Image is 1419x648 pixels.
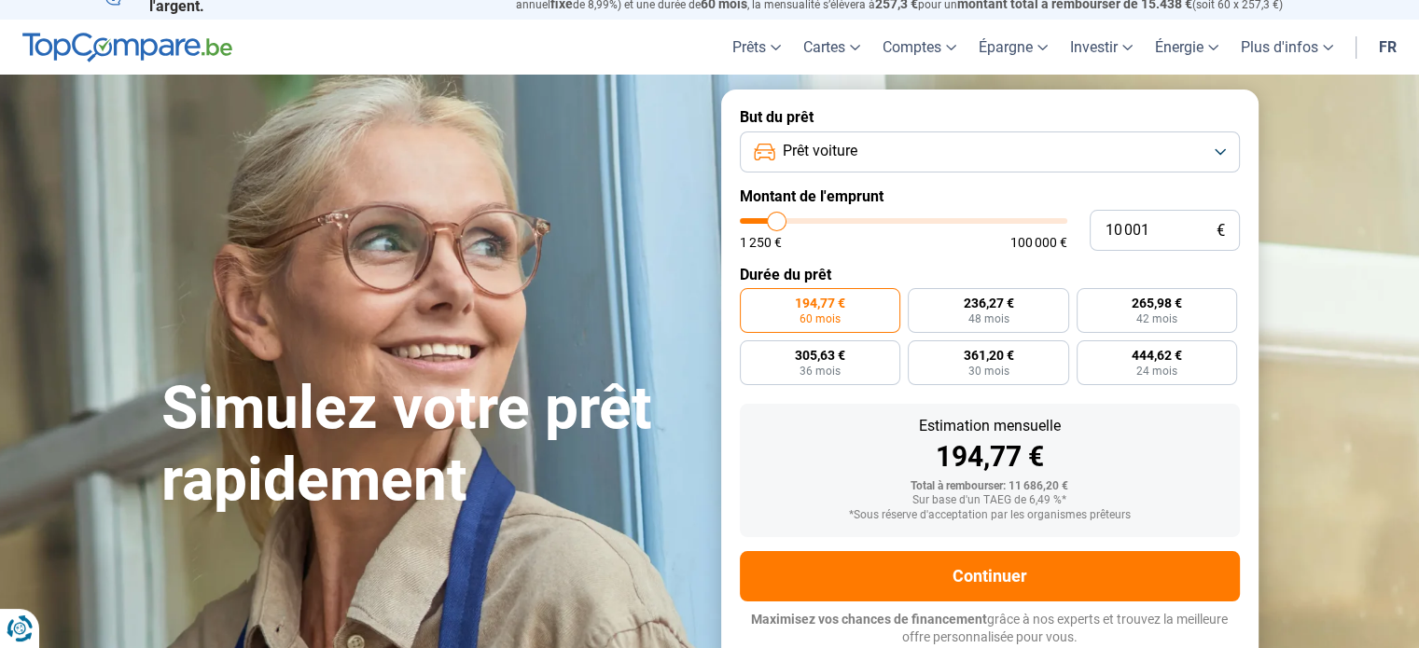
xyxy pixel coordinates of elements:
[1230,20,1344,75] a: Plus d'infos
[755,443,1225,471] div: 194,77 €
[1136,365,1177,377] span: 24 mois
[967,313,1009,324] span: 48 mois
[1132,296,1182,310] span: 265,98 €
[755,509,1225,522] div: *Sous réserve d'acceptation par les organismes prêteurs
[800,313,841,324] span: 60 mois
[740,611,1240,647] p: grâce à nos experts et trouvez la meilleure offre personnalisée pour vous.
[792,20,871,75] a: Cartes
[967,20,1059,75] a: Épargne
[967,365,1009,377] span: 30 mois
[800,365,841,377] span: 36 mois
[740,108,1240,126] label: But du prêt
[1217,223,1225,239] span: €
[1010,236,1067,249] span: 100 000 €
[721,20,792,75] a: Prêts
[1368,20,1408,75] a: fr
[755,494,1225,507] div: Sur base d'un TAEG de 6,49 %*
[963,296,1013,310] span: 236,27 €
[22,33,232,62] img: TopCompare
[740,266,1240,283] label: Durée du prêt
[1132,349,1182,362] span: 444,62 €
[1136,313,1177,324] span: 42 mois
[755,480,1225,493] div: Total à rembourser: 11 686,20 €
[740,131,1240,172] button: Prêt voiture
[795,296,845,310] span: 194,77 €
[963,349,1013,362] span: 361,20 €
[871,20,967,75] a: Comptes
[740,551,1240,601] button: Continuer
[740,236,782,249] span: 1 250 €
[751,612,987,627] span: Maximisez vos chances de financement
[1059,20,1144,75] a: Investir
[795,349,845,362] span: 305,63 €
[755,419,1225,434] div: Estimation mensuelle
[740,187,1240,205] label: Montant de l'emprunt
[161,373,699,517] h1: Simulez votre prêt rapidement
[1144,20,1230,75] a: Énergie
[783,141,857,161] span: Prêt voiture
